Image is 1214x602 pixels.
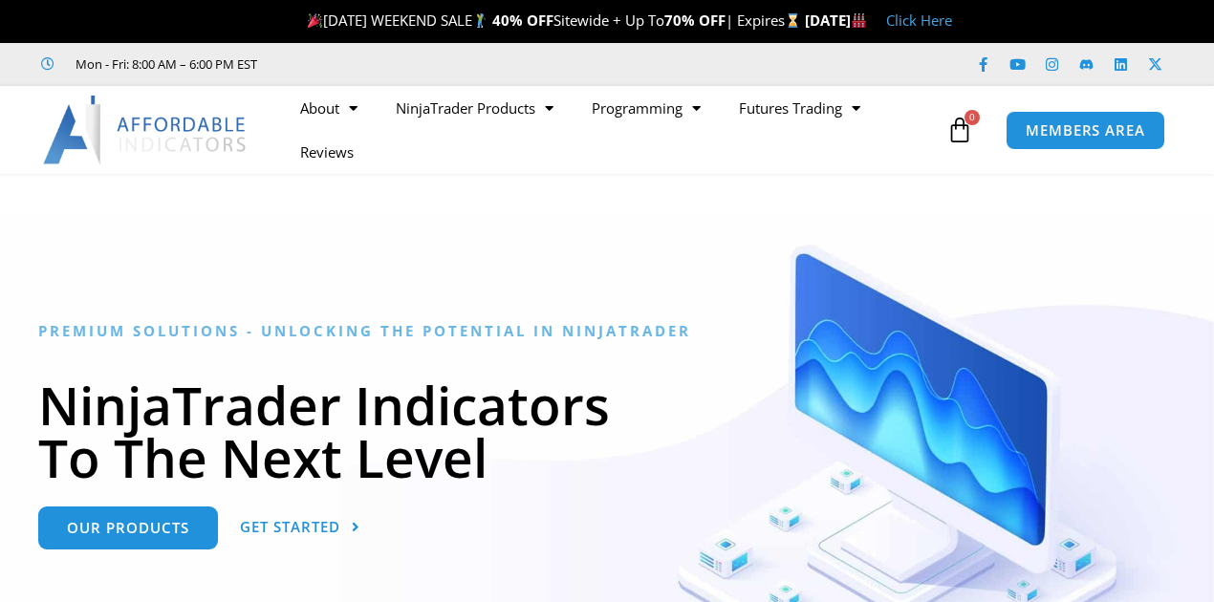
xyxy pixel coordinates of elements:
strong: 40% OFF [492,11,553,30]
span: Mon - Fri: 8:00 AM – 6:00 PM EST [71,53,257,75]
strong: 70% OFF [664,11,726,30]
span: [DATE] WEEKEND SALE Sitewide + Up To | Expires [303,11,805,30]
img: LogoAI | Affordable Indicators – NinjaTrader [43,96,249,164]
a: NinjaTrader Products [377,86,573,130]
a: Click Here [886,11,952,30]
h1: NinjaTrader Indicators To The Next Level [38,378,1176,484]
strong: [DATE] [805,11,867,30]
span: 0 [965,110,980,125]
img: 🏌️‍♂️ [473,13,488,28]
span: MEMBERS AREA [1026,123,1145,138]
a: Programming [573,86,720,130]
a: Get Started [240,506,360,549]
h6: Premium Solutions - Unlocking the Potential in NinjaTrader [38,322,1176,340]
a: MEMBERS AREA [1006,111,1165,150]
a: Our Products [38,506,218,549]
a: 0 [918,102,1002,158]
a: About [281,86,377,130]
img: 🎉 [308,13,322,28]
img: ⌛ [786,13,800,28]
img: 🏭 [852,13,866,28]
nav: Menu [281,86,942,174]
span: Get Started [240,520,340,534]
iframe: Customer reviews powered by Trustpilot [284,54,571,74]
span: Our Products [67,521,189,535]
a: Reviews [281,130,373,174]
a: Futures Trading [720,86,879,130]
